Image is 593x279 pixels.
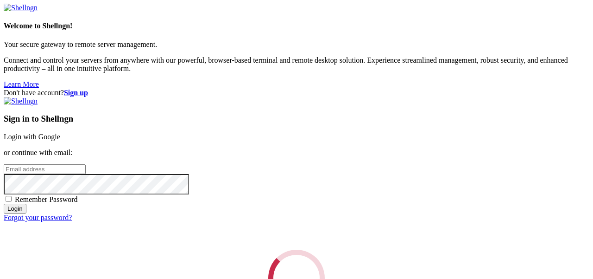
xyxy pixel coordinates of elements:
[4,214,72,221] a: Forgot your password?
[4,114,589,124] h3: Sign in to Shellngn
[15,195,78,203] span: Remember Password
[4,4,38,12] img: Shellngn
[4,80,39,88] a: Learn More
[4,149,589,157] p: or continue with email:
[64,89,88,97] a: Sign up
[4,97,38,105] img: Shellngn
[4,164,86,174] input: Email address
[4,89,589,97] div: Don't have account?
[4,204,26,214] input: Login
[4,133,60,141] a: Login with Google
[4,40,589,49] p: Your secure gateway to remote server management.
[4,22,589,30] h4: Welcome to Shellngn!
[6,196,12,202] input: Remember Password
[4,56,589,73] p: Connect and control your servers from anywhere with our powerful, browser-based terminal and remo...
